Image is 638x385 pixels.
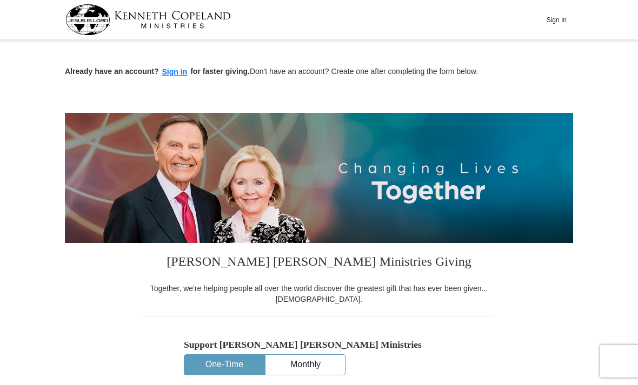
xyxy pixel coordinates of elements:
button: One-Time [184,355,264,375]
h5: Support [PERSON_NAME] [PERSON_NAME] Ministries [184,339,454,350]
strong: Already have an account? for faster giving. [65,67,250,76]
button: Monthly [265,355,345,375]
button: Sign in [159,66,191,78]
h3: [PERSON_NAME] [PERSON_NAME] Ministries Giving [143,243,495,283]
button: Sign In [540,11,573,28]
img: kcm-header-logo.svg [65,4,231,35]
div: Together, we're helping people all over the world discover the greatest gift that has ever been g... [143,283,495,305]
p: Don't have an account? Create one after completing the form below. [65,66,573,78]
